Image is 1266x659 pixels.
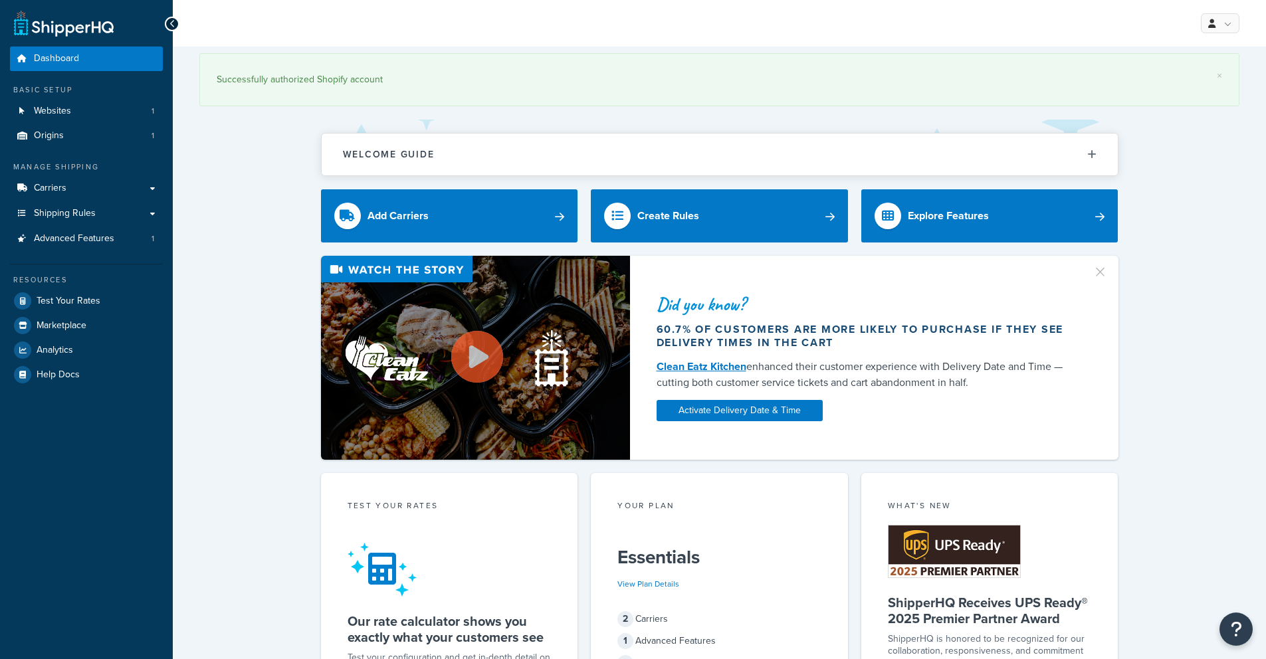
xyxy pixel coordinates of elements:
a: Explore Features [861,189,1118,242]
a: Help Docs [10,363,163,387]
a: Origins1 [10,124,163,148]
span: Advanced Features [34,233,114,244]
div: Carriers [617,610,821,628]
a: View Plan Details [617,578,679,590]
a: Create Rules [591,189,848,242]
button: Open Resource Center [1219,612,1253,646]
div: Basic Setup [10,84,163,96]
span: 1 [152,130,154,141]
img: Video thumbnail [321,256,630,460]
span: Shipping Rules [34,208,96,219]
h5: Our rate calculator shows you exactly what your customers see [348,613,552,645]
span: 1 [152,106,154,117]
div: Resources [10,274,163,286]
span: Marketplace [37,320,86,331]
li: Advanced Features [10,227,163,251]
span: 1 [617,633,633,649]
h5: ShipperHQ Receives UPS Ready® 2025 Premier Partner Award [888,595,1092,626]
div: Test your rates [348,500,552,515]
span: Carriers [34,183,66,194]
span: Help Docs [37,369,80,381]
div: Did you know? [657,295,1077,314]
div: Manage Shipping [10,161,163,173]
div: Create Rules [637,207,699,225]
div: enhanced their customer experience with Delivery Date and Time — cutting both customer service ti... [657,359,1077,391]
div: Your Plan [617,500,821,515]
li: Websites [10,99,163,124]
div: 60.7% of customers are more likely to purchase if they see delivery times in the cart [657,323,1077,349]
span: 1 [152,233,154,244]
span: Websites [34,106,71,117]
a: × [1217,70,1222,81]
h5: Essentials [617,547,821,568]
div: Add Carriers [368,207,429,225]
a: Websites1 [10,99,163,124]
span: Test Your Rates [37,296,100,307]
div: Successfully authorized Shopify account [217,70,1222,89]
a: Clean Eatz Kitchen [657,359,746,374]
a: Dashboard [10,47,163,71]
div: What's New [888,500,1092,515]
h2: Welcome Guide [343,149,435,159]
a: Carriers [10,176,163,201]
a: Shipping Rules [10,201,163,226]
a: Marketplace [10,314,163,337]
span: 2 [617,611,633,627]
a: Add Carriers [321,189,578,242]
span: Dashboard [34,53,79,64]
a: Advanced Features1 [10,227,163,251]
a: Test Your Rates [10,289,163,313]
button: Welcome Guide [322,134,1118,175]
a: Analytics [10,338,163,362]
div: Advanced Features [617,632,821,650]
div: Explore Features [908,207,989,225]
span: Analytics [37,345,73,356]
li: Origins [10,124,163,148]
span: Origins [34,130,64,141]
a: Activate Delivery Date & Time [657,400,823,421]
